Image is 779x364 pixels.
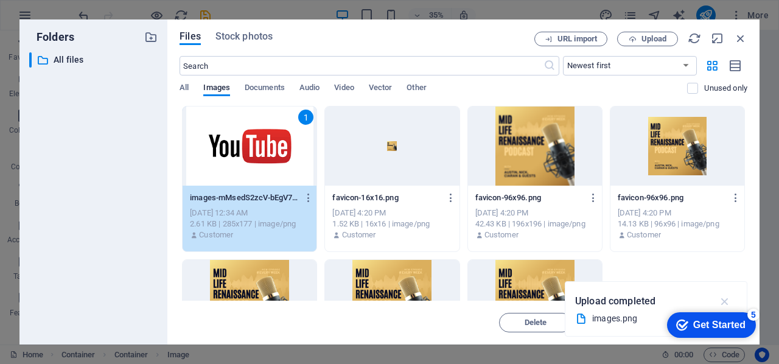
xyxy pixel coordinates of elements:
div: [DATE] 4:20 PM [332,208,452,219]
span: Files [180,29,201,44]
p: Folders [29,29,74,45]
span: URL import [557,35,597,43]
a: Next [134,72,167,89]
span: Other [407,80,426,97]
span: Delete [525,319,547,326]
div: 14.13 KB | 96x96 | image/png [618,219,737,229]
div: Get Started [36,13,88,24]
p: Customer [627,229,661,240]
div: [DATE] 4:20 PM [618,208,737,219]
span: Video [334,80,354,97]
span: Vector [369,80,393,97]
a: × [162,2,167,12]
div: Close tooltip [162,1,167,14]
p: Upload completed [575,293,655,309]
div: images.png [592,312,710,326]
p: Simply drag and drop elements into the editor. Double-click elements to edit or right-click for m... [16,27,167,68]
p: All files [54,53,135,67]
div: 42.43 KB | 196x196 | image/png [475,219,595,229]
div: [DATE] 12:34 AM [190,208,309,219]
span: Images [203,80,230,97]
i: Minimize [711,32,724,45]
strong: WYSIWYG Website Editor [16,9,120,18]
p: favicon-16x16.png [332,192,441,203]
i: Reload [688,32,701,45]
div: [DATE] 4:20 PM [475,208,595,219]
div: 5 [90,2,102,15]
button: Delete [499,313,572,332]
p: favicon-96x96.png [475,192,584,203]
button: Upload [617,32,678,46]
div: Get Started 5 items remaining, 0% complete [10,6,99,32]
p: images-mMsedS2zcV-bEgV7QdO9XA.png [190,192,298,203]
input: Search [180,56,543,75]
p: Customer [484,229,519,240]
div: 2.61 KB | 285x177 | image/png [190,219,309,229]
span: Documents [245,80,285,97]
span: Audio [299,80,320,97]
div: 1 [298,110,313,125]
p: Displays only files that are not in use on the website. Files added during this session can still... [704,83,747,94]
p: favicon-96x96.png [618,192,726,203]
span: All [180,80,189,97]
div: 1.52 KB | 16x16 | image/png [332,219,452,229]
div: ​ [29,52,32,68]
button: URL import [534,32,607,46]
span: Stock photos [215,29,273,44]
span: Upload [641,35,666,43]
i: Close [734,32,747,45]
i: Create new folder [144,30,158,44]
p: Customer [199,229,233,240]
p: Customer [342,229,376,240]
